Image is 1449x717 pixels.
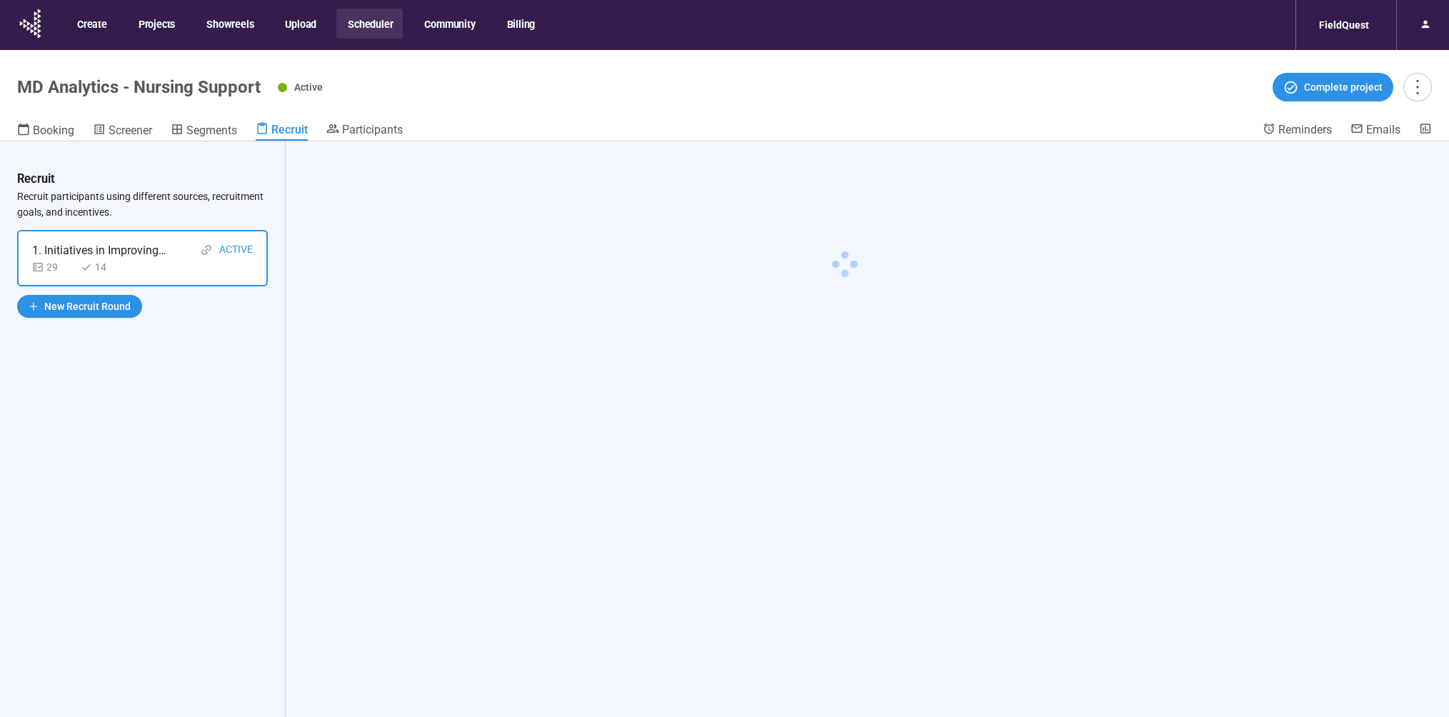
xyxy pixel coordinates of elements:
div: 14 [81,259,124,275]
a: Emails [1350,122,1400,139]
span: Active [294,81,323,93]
p: Recruit participants using different sources, recruitment goals, and incentives. [17,189,268,220]
button: Complete project [1273,73,1393,101]
button: Upload [274,9,326,39]
span: plus [29,301,39,311]
div: 1. Initiatives in Improving Patient Care [32,241,168,259]
span: Reminders [1278,123,1332,136]
button: more [1403,73,1432,101]
span: Emails [1366,123,1400,136]
span: Complete project [1304,79,1383,95]
h3: Recruit [17,170,55,189]
span: Segments [186,124,237,137]
a: Screener [93,122,152,141]
div: FieldQuest [1310,11,1378,39]
button: Create [66,9,117,39]
a: Participants [326,122,403,139]
a: Booking [17,122,74,141]
h1: MD Analytics - Nursing Support [17,77,261,97]
button: Showreels [195,9,264,39]
button: Projects [127,9,185,39]
a: Segments [171,122,237,141]
span: Recruit [271,123,308,136]
span: Screener [109,124,152,137]
span: more [1408,77,1427,96]
button: plusNew Recruit Round [17,295,142,318]
span: New Recruit Round [44,299,131,314]
button: Billing [496,9,546,39]
button: Scheduler [336,9,403,39]
div: 29 [32,259,75,275]
span: Booking [33,124,74,137]
span: link [201,244,212,256]
div: Active [219,241,253,259]
a: Recruit [256,122,308,141]
a: Reminders [1263,122,1332,139]
button: Community [413,9,485,39]
span: Participants [342,123,403,136]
